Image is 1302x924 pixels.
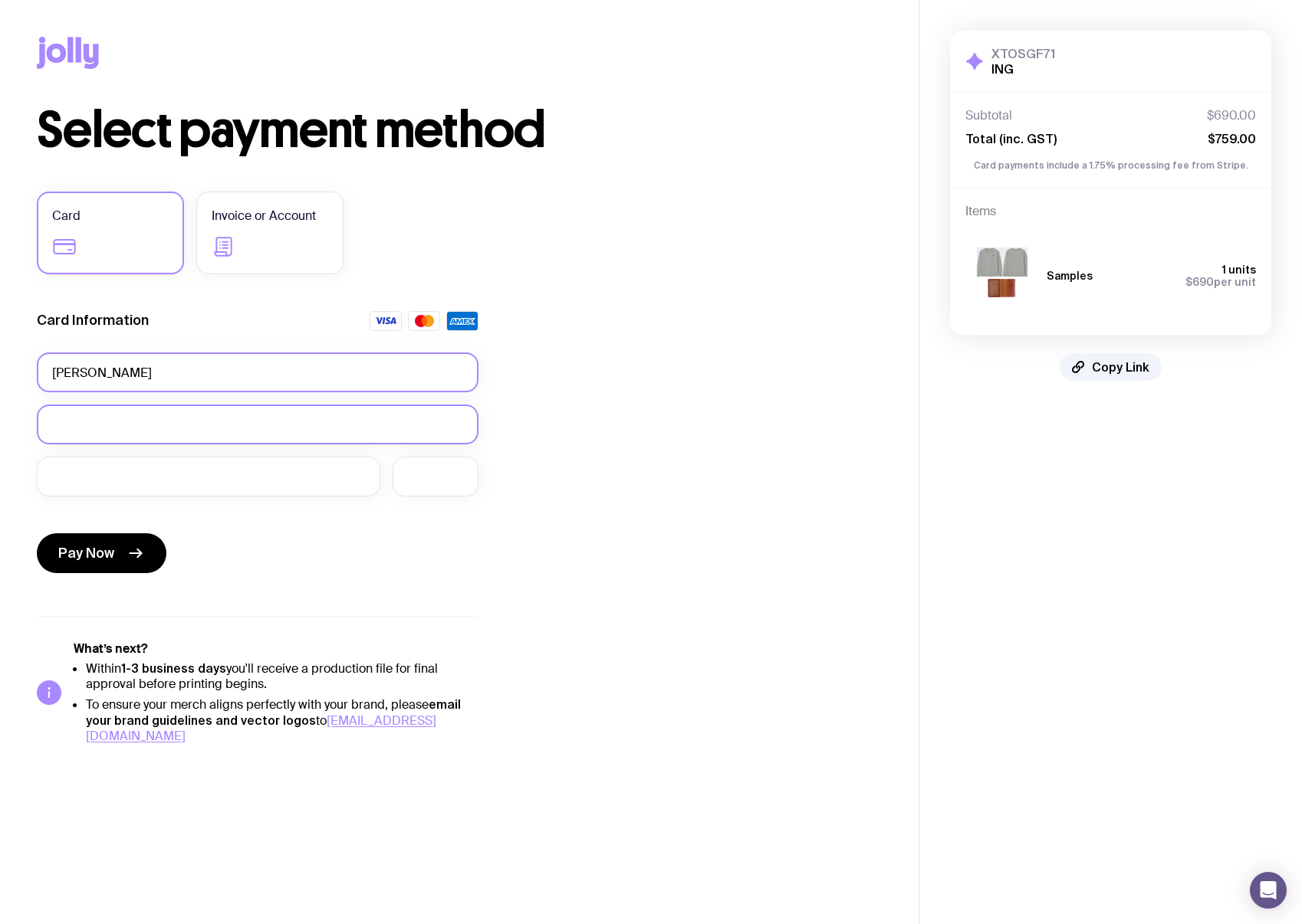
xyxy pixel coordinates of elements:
iframe: Secure expiration date input frame [52,469,365,483]
div: Open Intercom Messenger [1250,872,1287,909]
button: Pay Now [37,533,166,573]
span: $690.00 [1207,108,1256,123]
h3: XTOSGF71 [991,46,1055,61]
iframe: Secure card number input frame [52,417,463,431]
h2: ING [991,61,1055,77]
span: Pay Now [58,544,114,562]
span: $759.00 [1208,131,1256,146]
button: Copy Link [1060,353,1162,381]
h4: Items [965,204,1256,219]
h3: Samples [1047,270,1093,282]
a: [EMAIL_ADDRESS][DOMAIN_NAME] [86,713,436,744]
h1: Select payment method [37,106,882,155]
li: Within you'll receive a production file for final approval before printing begins. [86,660,478,692]
span: $690 [1185,276,1214,288]
span: per unit [1185,276,1256,288]
li: To ensure your merch aligns perfectly with your brand, please to [86,696,478,744]
strong: 1-3 business days [121,661,226,675]
span: Invoice or Account [212,207,316,225]
span: Subtotal [965,108,1012,123]
p: Card payments include a 1.75% processing fee from Stripe. [965,159,1256,172]
strong: email your brand guidelines and vector logos [86,697,461,727]
label: Card Information [37,311,149,329]
span: Card [52,207,81,225]
span: Copy Link [1092,359,1149,375]
iframe: Secure CVC input frame [408,469,463,483]
span: 1 units [1222,264,1256,276]
span: Total (inc. GST) [965,131,1057,146]
input: Full name [37,352,478,392]
h5: What’s next? [74,641,478,657]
